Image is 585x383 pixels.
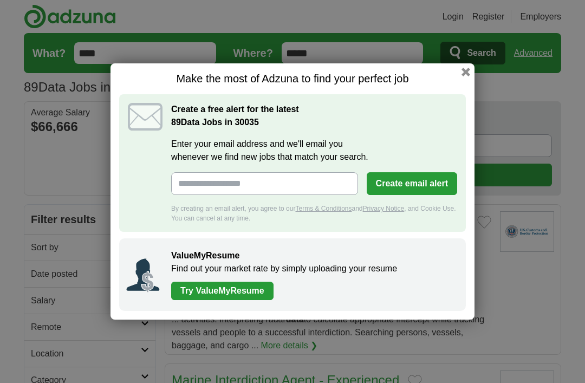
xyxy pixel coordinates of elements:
a: Terms & Conditions [295,205,352,212]
h2: ValueMyResume [171,249,455,262]
a: Privacy Notice [363,205,405,212]
strong: Data Jobs in 30035 [171,118,259,127]
button: Create email alert [367,172,457,195]
div: By creating an email alert, you agree to our and , and Cookie Use. You can cancel at any time. [171,204,457,223]
span: 89 [171,116,181,129]
img: icon_email.svg [128,103,162,131]
a: Try ValueMyResume [171,282,274,300]
h1: Make the most of Adzuna to find your perfect job [119,72,466,86]
p: Find out your market rate by simply uploading your resume [171,262,455,275]
label: Enter your email address and we'll email you whenever we find new jobs that match your search. [171,138,457,164]
h2: Create a free alert for the latest [171,103,457,129]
